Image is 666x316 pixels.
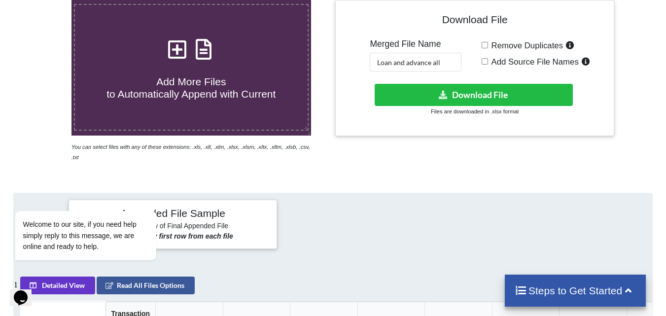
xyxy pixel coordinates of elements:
small: Files are downloaded in .xlsx format [431,108,519,114]
h4: Steps to Get Started [515,284,636,297]
iframe: chat widget [10,122,187,272]
h4: Download File [343,7,606,35]
button: Read All Files Options [97,277,195,294]
span: Add More Files to Automatically Append with Current [106,76,276,100]
h5: Merged File Name [370,39,461,49]
iframe: chat widget [10,277,41,306]
button: Download File [375,84,573,106]
span: Add Source File Names [488,57,579,67]
span: Remove Duplicates [488,41,563,50]
button: Detailed View [20,277,95,294]
i: You can select files with any of these extensions: .xls, .xlt, .xlm, .xlsx, .xlsm, .xltx, .xltm, ... [71,144,310,160]
input: Enter File Name [370,53,461,71]
b: Showing only first row from each file [112,232,233,240]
